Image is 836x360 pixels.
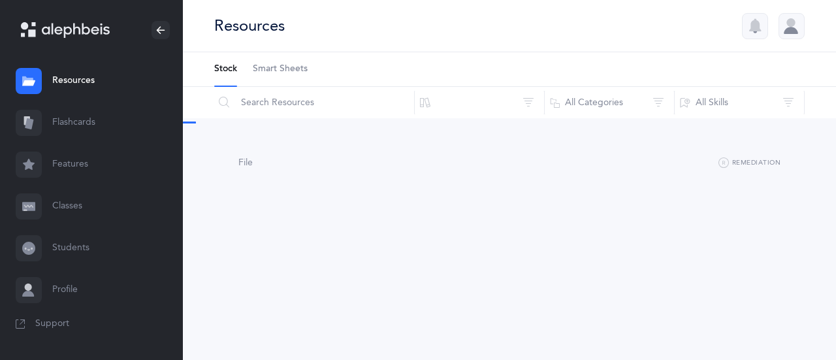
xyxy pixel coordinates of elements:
button: Remediation [718,155,780,171]
input: Search Resources [214,87,415,118]
button: All Categories [544,87,675,118]
button: All Skills [674,87,805,118]
span: Smart Sheets [253,63,308,76]
span: File [238,157,253,168]
div: Resources [214,15,285,37]
span: Support [35,318,69,331]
